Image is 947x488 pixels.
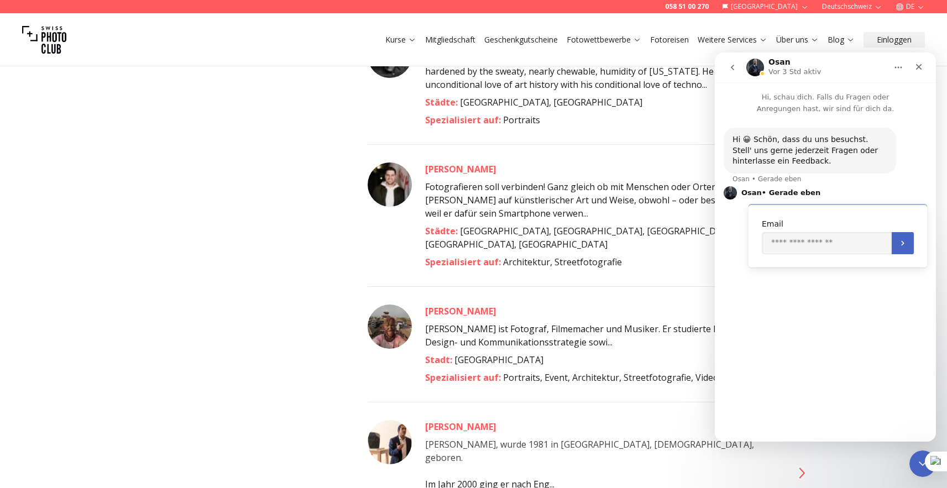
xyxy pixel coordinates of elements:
span: Stadt : [425,354,454,366]
button: Mitgliedschaft [421,32,480,48]
button: Blog [823,32,859,48]
div: Portraits, Event, Architektur, Streetfotografie, Video [425,371,779,384]
span: [PERSON_NAME] was born in [GEOGRAPHIC_DATA], [GEOGRAPHIC_DATA] and hardened by the sweaty, nearly... [425,52,770,91]
a: [PERSON_NAME] [425,162,779,176]
img: Duilio A. Martins [368,420,412,464]
a: Geschenkgutscheine [484,34,558,45]
div: [GEOGRAPHIC_DATA] [425,353,779,366]
a: [PERSON_NAME] [425,305,779,318]
img: Daniel Heilig [368,162,412,207]
a: 058 51 00 270 [665,2,709,11]
div: Architektur, Streetfotografie [425,255,779,269]
a: Fotowettbewerbe [567,34,641,45]
img: Daniel von Rüdiger [368,305,412,349]
span: [PERSON_NAME], wurde 1981 in [GEOGRAPHIC_DATA], [DEMOGRAPHIC_DATA], geboren. [425,438,754,464]
button: Fotowettbewerbe [562,32,646,48]
span: [PERSON_NAME] ist Fotograf, Filmemacher und Musiker. Er studierte Mediendesign, Design- und Kommu... [425,323,774,348]
span: Spezialisiert auf : [425,256,503,268]
div: Portraits [425,113,779,127]
p: Fotografieren soll verbinden! Ganz gleich ob mit Menschen oder Orten. Das gelingt [PERSON_NAME] a... [425,180,779,220]
a: Kurse [385,34,416,45]
div: [GEOGRAPHIC_DATA], [GEOGRAPHIC_DATA] [425,96,779,109]
a: [PERSON_NAME] [425,420,779,433]
a: Blog [828,34,855,45]
iframe: Intercom live chat [715,53,936,442]
button: Geschenkgutscheine [480,32,562,48]
span: Städte : [425,96,460,108]
button: Kurse [381,32,421,48]
a: Weitere Services [698,34,767,45]
button: Einloggen [864,32,925,48]
span: Spezialisiert auf : [425,114,503,126]
span: Städte : [425,225,460,237]
span: Spezialisiert auf : [425,371,503,384]
a: Über uns [776,34,819,45]
button: Fotoreisen [646,32,693,48]
div: [GEOGRAPHIC_DATA], [GEOGRAPHIC_DATA], [GEOGRAPHIC_DATA], [GEOGRAPHIC_DATA], [GEOGRAPHIC_DATA] [425,224,779,251]
button: Über uns [772,32,823,48]
iframe: Intercom live chat [909,450,936,477]
img: Swiss photo club [22,18,66,62]
a: Mitgliedschaft [425,34,475,45]
button: Weitere Services [693,32,772,48]
a: Fotoreisen [650,34,689,45]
